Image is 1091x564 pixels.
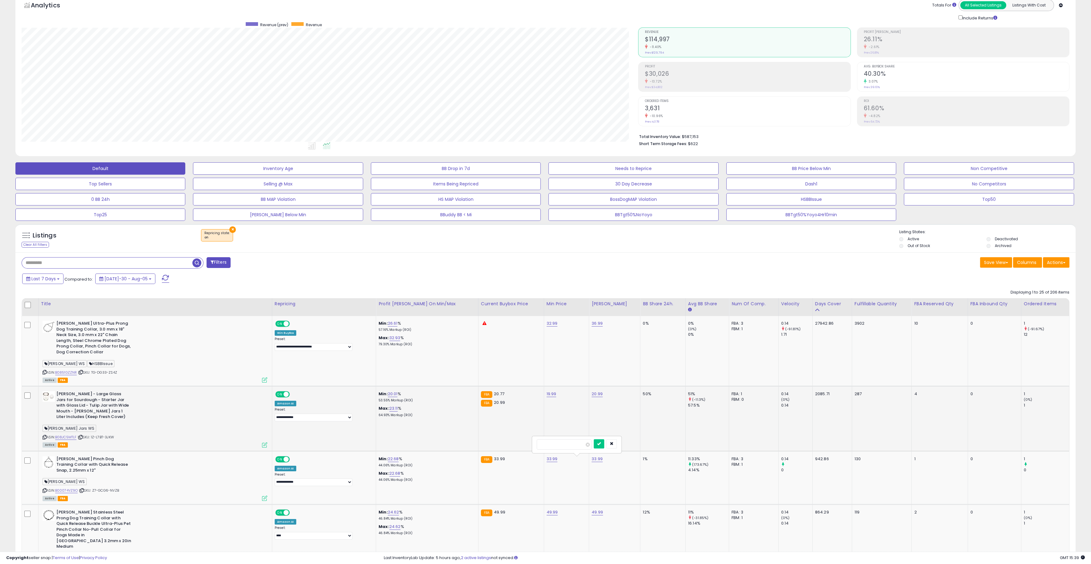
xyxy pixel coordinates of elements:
[58,442,68,448] span: FBA
[1024,509,1069,515] div: 1
[692,462,708,467] small: (173.67%)
[275,466,296,471] div: Amazon AI
[954,14,1005,21] div: Include Returns
[688,467,729,473] div: 4.14%
[1043,257,1069,268] button: Actions
[494,400,505,405] span: 20.99
[688,332,729,337] div: 0%
[592,391,603,397] a: 20.99
[548,193,718,205] button: BossDogMAP Violation
[781,456,812,462] div: 0.14
[855,456,907,462] div: 130
[645,85,662,89] small: Prev: $34,802
[22,242,49,248] div: Clear All Filters
[547,391,556,397] a: 19.99
[592,509,603,515] a: 49.99
[289,510,299,515] span: OFF
[379,335,389,341] b: Max:
[781,332,812,337] div: 1.71
[306,22,322,27] span: Revenue
[379,301,475,307] div: Profit [PERSON_NAME] on Min/Max
[64,276,93,282] span: Compared to:
[276,510,284,515] span: ON
[379,517,473,521] p: 46.84% Markup (ROI)
[31,1,72,11] h5: Analytics
[548,162,718,175] button: Needs to Reprice
[726,162,896,175] button: BB Price Below Min
[781,515,790,520] small: (0%)
[1024,391,1069,397] div: 1
[481,509,492,516] small: FBA
[864,30,1069,34] span: Profit [PERSON_NAME]
[204,231,230,240] span: Repricing state :
[970,301,1019,307] div: FBA inbound Qty
[275,473,371,486] div: Preset:
[379,471,473,482] div: %
[688,509,729,515] div: 11%
[494,456,505,462] span: 33.99
[639,141,687,146] b: Short Term Storage Fees:
[645,120,659,124] small: Prev: 4,078
[547,509,558,515] a: 49.99
[379,342,473,347] p: 79.30% Markup (ROI)
[1024,456,1069,462] div: 1
[481,400,492,407] small: FBA
[276,456,284,462] span: ON
[732,301,776,307] div: Num of Comp.
[379,524,389,530] b: Max:
[688,521,729,526] div: 16.14%
[494,509,505,515] span: 49.99
[732,462,774,467] div: FBM: 1
[688,327,697,331] small: (0%)
[855,391,907,397] div: 287
[289,456,299,462] span: OFF
[379,463,473,468] p: 44.06% Markup (ROI)
[548,209,718,221] button: BBTgt50%NoYoyo
[15,209,185,221] button: Top25
[193,162,363,175] button: Inventory Age
[204,235,230,240] div: on
[379,456,473,468] div: %
[864,70,1069,79] h2: 40.30%
[6,555,29,561] strong: Copyright
[639,134,681,139] b: Total Inventory Value:
[379,320,388,326] b: Min:
[995,236,1018,241] label: Deactivated
[648,114,663,118] small: -10.96%
[379,456,388,462] b: Min:
[726,209,896,221] button: BBTgt50%Yoyo4Hr10min
[33,231,56,240] h5: Listings
[995,243,1011,248] label: Archived
[379,524,473,535] div: %
[371,162,541,175] button: BB Drop in 7d
[79,488,119,493] span: | SKU: Z7-GCG6-NVZB
[904,162,1074,175] button: Non Competitive
[732,456,774,462] div: FBA: 3
[289,321,299,327] span: OFF
[58,496,68,501] span: FBA
[1024,403,1069,408] div: 1
[547,301,586,307] div: Min Price
[648,79,662,84] small: -13.72%
[732,321,774,326] div: FBA: 3
[379,531,473,535] p: 46.84% Markup (ROI)
[855,509,907,515] div: 119
[726,193,896,205] button: HSBBIssue
[105,276,148,282] span: [DATE]-30 - Aug-05
[732,515,774,521] div: FBM: 1
[43,442,57,448] span: All listings currently available for purchase on Amazon
[43,391,267,447] div: ASIN:
[815,456,847,462] div: 942.86
[864,36,1069,44] h2: 26.11%
[43,321,267,382] div: ASIN:
[379,509,473,521] div: %
[379,328,473,332] p: 57.16% Markup (ROI)
[371,209,541,221] button: BBuddy BB < Mi
[379,406,473,417] div: %
[1017,259,1036,266] span: Columns
[1024,321,1069,326] div: 1
[908,243,930,248] label: Out of Stock
[388,456,399,462] a: 22.68
[6,555,107,561] div: seller snap | |
[43,378,57,383] span: All listings currently available for purchase on Amazon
